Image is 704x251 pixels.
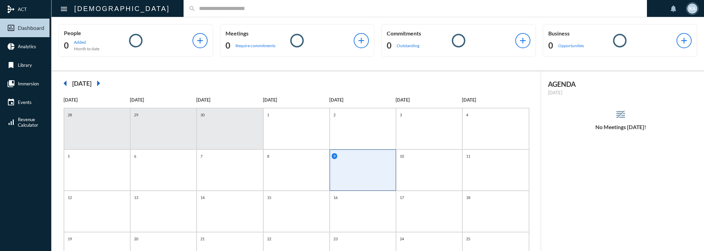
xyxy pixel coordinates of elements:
p: [DATE] [396,97,462,103]
p: 29 [132,112,140,118]
button: Toggle sidenav [57,2,71,15]
p: 28 [66,112,74,118]
p: 2 [332,112,337,118]
p: 17 [398,195,406,200]
p: 18 [464,195,472,200]
mat-icon: event [7,98,15,106]
div: KA [687,3,697,14]
h2: [DATE] [72,80,91,87]
p: 15 [265,195,273,200]
mat-icon: arrow_right [91,76,105,90]
p: 4 [464,112,470,118]
p: 5 [66,153,71,159]
h5: No Meetings [DATE]! [541,124,701,130]
p: 1 [265,112,271,118]
p: 20 [132,236,140,242]
mat-icon: insert_chart_outlined [7,24,15,32]
h2: [DEMOGRAPHIC_DATA] [74,3,170,14]
p: 19 [66,236,74,242]
p: [DATE] [548,90,694,95]
mat-icon: arrow_left [58,76,72,90]
p: 8 [265,153,271,159]
mat-icon: mediation [7,5,15,13]
mat-icon: Side nav toggle icon [60,5,68,13]
mat-icon: bookmark [7,61,15,69]
p: 12 [66,195,74,200]
mat-icon: reorder [615,109,626,120]
mat-icon: collections_bookmark [7,80,15,88]
h2: AGENDA [548,80,694,88]
span: Library [18,62,32,68]
p: 6 [132,153,138,159]
p: 23 [332,236,339,242]
p: 30 [199,112,206,118]
p: [DATE] [64,97,130,103]
p: 9 [332,153,337,159]
p: 14 [199,195,206,200]
p: 24 [398,236,406,242]
span: Dashboard [18,25,44,31]
p: 7 [199,153,204,159]
mat-icon: signal_cellular_alt [7,118,15,126]
p: 25 [464,236,472,242]
p: [DATE] [130,97,196,103]
p: 21 [199,236,206,242]
p: 22 [265,236,273,242]
p: 10 [398,153,406,159]
p: [DATE] [196,97,263,103]
p: 11 [464,153,472,159]
mat-icon: notifications [669,4,678,13]
span: Events [18,100,32,105]
p: [DATE] [263,97,329,103]
p: 16 [332,195,339,200]
span: ACT [18,7,27,12]
mat-icon: search [189,5,196,12]
p: [DATE] [462,97,528,103]
span: Immersion [18,81,39,86]
span: Revenue Calculator [18,117,38,128]
p: [DATE] [329,97,396,103]
mat-icon: pie_chart [7,42,15,51]
p: 13 [132,195,140,200]
p: 3 [398,112,404,118]
span: Analytics [18,44,36,49]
